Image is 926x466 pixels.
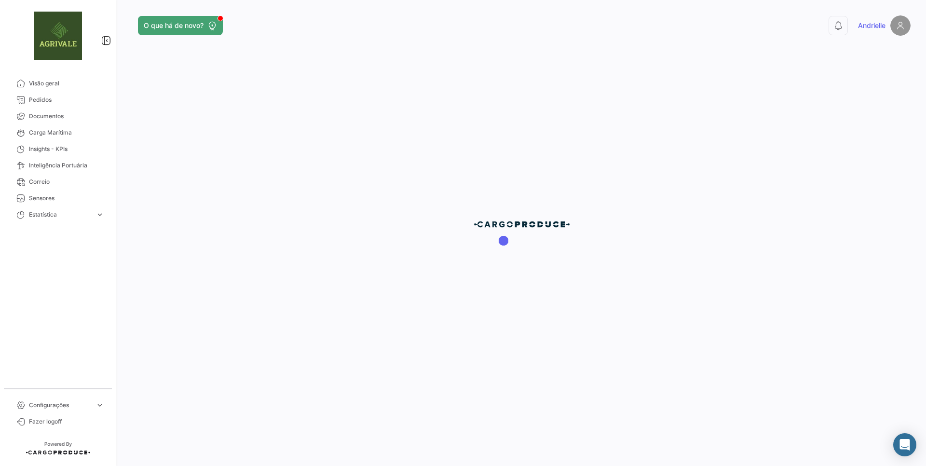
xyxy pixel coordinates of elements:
[29,161,104,170] span: Inteligência Portuária
[29,417,104,426] span: Fazer logoff
[29,145,104,153] span: Insights - KPIs
[8,157,108,174] a: Inteligência Portuária
[29,79,104,88] span: Visão geral
[34,12,82,60] img: fe574793-62e2-4044-a149-c09beef10e0e.png
[29,112,104,121] span: Documentos
[8,92,108,108] a: Pedidos
[893,433,916,456] div: Abrir Intercom Messenger
[29,96,104,104] span: Pedidos
[29,178,104,186] span: Correio
[95,401,104,410] span: expand_more
[29,210,92,219] span: Estatística
[8,75,108,92] a: Visão geral
[8,141,108,157] a: Insights - KPIs
[8,108,108,124] a: Documentos
[29,128,104,137] span: Carga Marítima
[8,174,108,190] a: Correio
[474,220,570,228] img: cp-blue.png
[8,124,108,141] a: Carga Marítima
[95,210,104,219] span: expand_more
[29,401,92,410] span: Configurações
[8,190,108,206] a: Sensores
[29,194,104,203] span: Sensores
